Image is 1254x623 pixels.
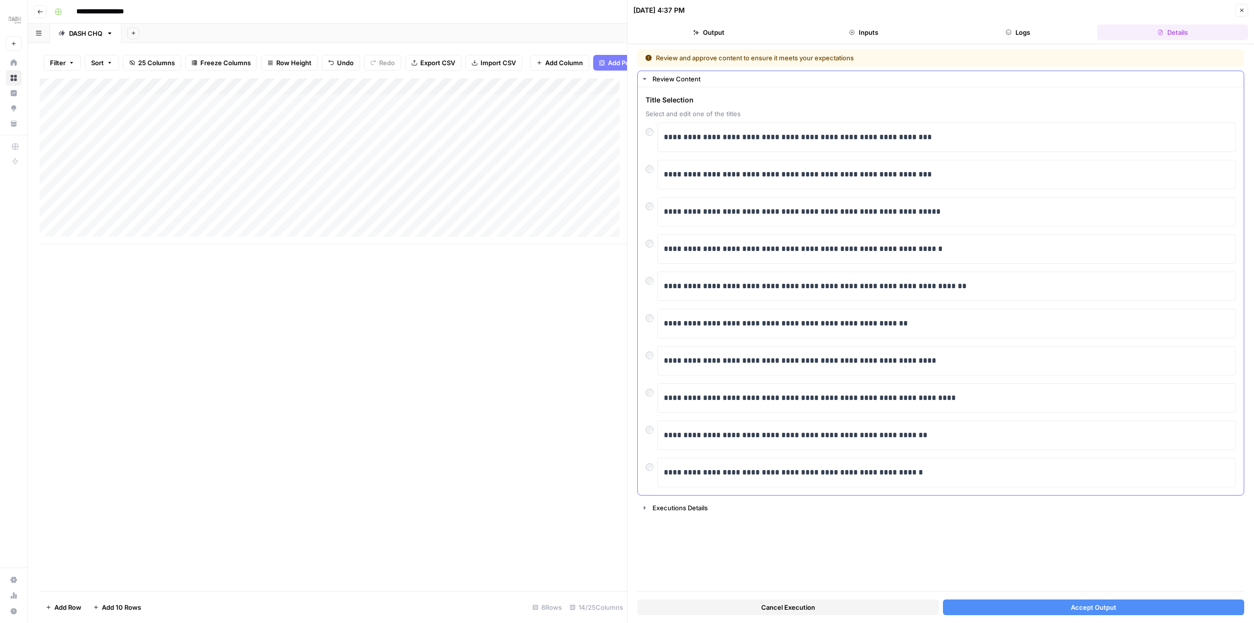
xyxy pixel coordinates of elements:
a: Opportunities [6,100,22,116]
button: Review Content [638,71,1244,87]
a: Settings [6,572,22,588]
span: Sort [91,58,104,68]
a: Browse [6,70,22,86]
button: Filter [44,55,81,71]
button: Help + Support [6,603,22,619]
button: Inputs [788,25,939,40]
a: Insights [6,85,22,101]
span: Accept Output [1071,602,1116,612]
button: Logs [943,25,1094,40]
img: Dash Logo [6,11,24,29]
button: Row Height [261,55,318,71]
div: 8 Rows [529,599,566,615]
a: Home [6,55,22,71]
button: Add Column [530,55,589,71]
span: Add Power Agent [608,58,661,68]
button: Import CSV [465,55,522,71]
button: Workspace: Dash [6,8,22,32]
span: Cancel Execution [761,602,815,612]
button: Details [1097,25,1248,40]
button: Sort [85,55,119,71]
span: Row Height [276,58,312,68]
a: DASH CHQ [50,24,121,43]
a: Your Data [6,116,22,131]
button: Freeze Columns [185,55,257,71]
span: Redo [379,58,395,68]
span: Select and edit one of the titles [646,109,1236,119]
div: [DATE] 4:37 PM [633,5,685,15]
span: Filter [50,58,66,68]
button: Add Power Agent [593,55,667,71]
div: Review Content [638,87,1244,495]
div: 14/25 Columns [566,599,627,615]
button: Accept Output [943,599,1245,615]
span: Undo [337,58,354,68]
span: 25 Columns [138,58,175,68]
span: Freeze Columns [200,58,251,68]
span: Import CSV [481,58,516,68]
div: Review and approve content to ensure it meets your expectations [645,53,1045,63]
span: Title Selection [646,95,1236,105]
button: Cancel Execution [637,599,939,615]
div: Review Content [652,74,1238,84]
button: Executions Details [638,500,1244,516]
button: Undo [322,55,360,71]
button: Redo [364,55,401,71]
div: DASH CHQ [69,28,102,38]
a: Usage [6,588,22,603]
span: Add 10 Rows [102,602,141,612]
button: Output [633,25,784,40]
span: Add Column [545,58,583,68]
button: 25 Columns [123,55,181,71]
span: Add Row [54,602,81,612]
button: Add Row [40,599,87,615]
div: Executions Details [652,503,1238,513]
button: Export CSV [405,55,461,71]
button: Add 10 Rows [87,599,147,615]
span: Export CSV [420,58,455,68]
